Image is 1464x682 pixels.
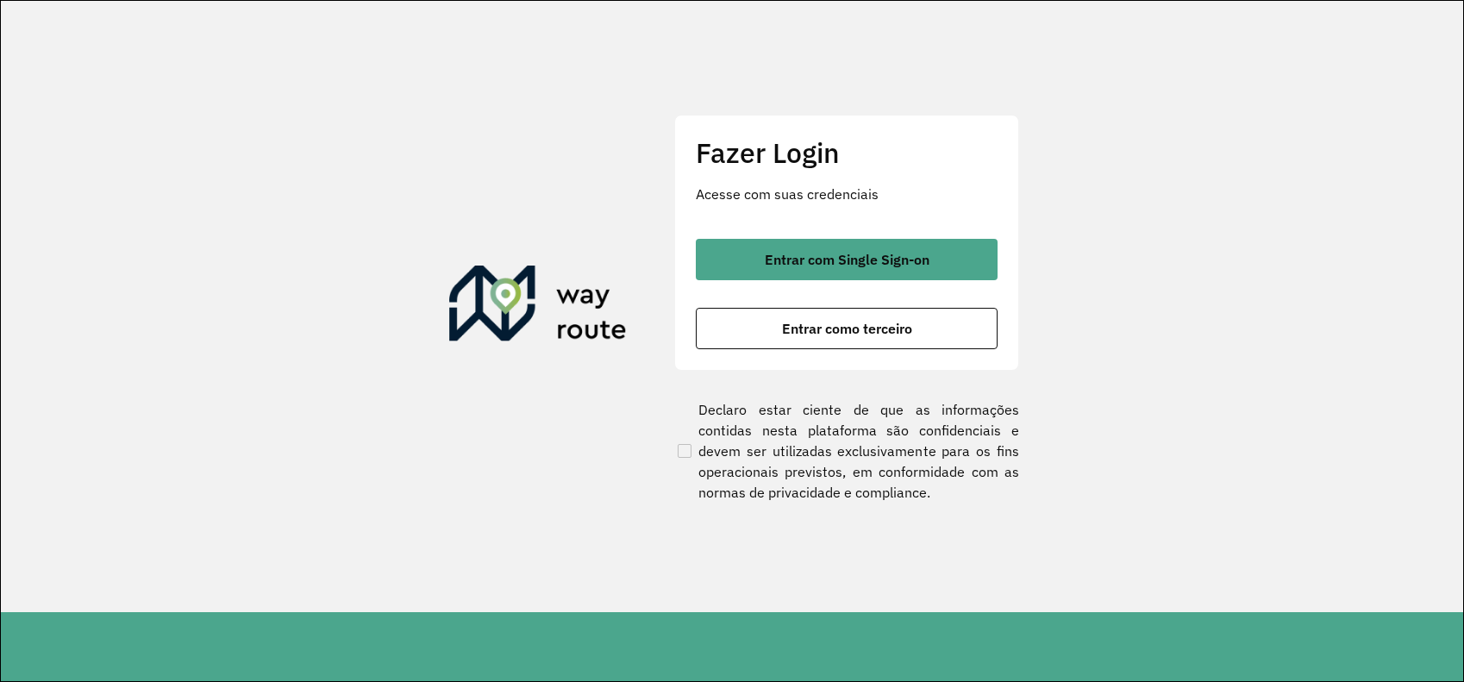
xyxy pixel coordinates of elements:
[782,322,912,335] span: Entrar como terceiro
[765,253,929,266] span: Entrar com Single Sign-on
[696,308,998,349] button: button
[449,266,627,348] img: Roteirizador AmbevTech
[696,136,998,169] h2: Fazer Login
[674,399,1019,503] label: Declaro estar ciente de que as informações contidas nesta plataforma são confidenciais e devem se...
[696,239,998,280] button: button
[696,184,998,204] p: Acesse com suas credenciais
